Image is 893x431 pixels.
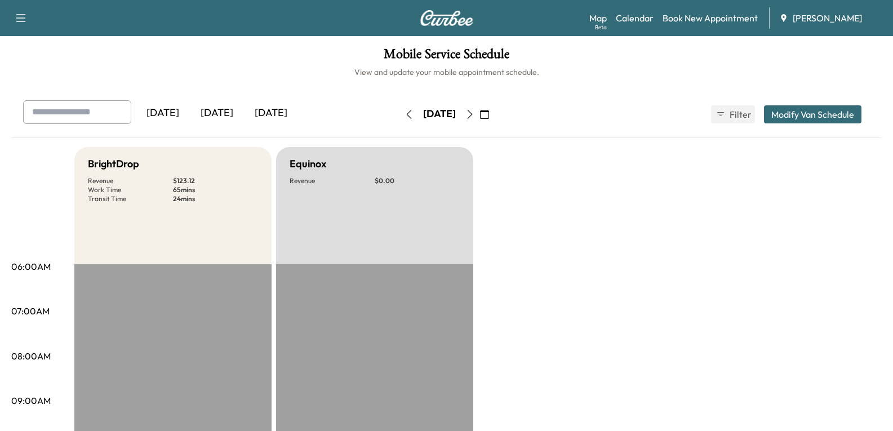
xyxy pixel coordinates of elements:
a: Book New Appointment [663,11,758,25]
span: [PERSON_NAME] [793,11,862,25]
p: 24 mins [173,194,258,203]
button: Modify Van Schedule [764,105,861,123]
h6: View and update your mobile appointment schedule. [11,66,882,78]
p: Transit Time [88,194,173,203]
p: 06:00AM [11,260,51,273]
p: Revenue [88,176,173,185]
button: Filter [711,105,755,123]
h1: Mobile Service Schedule [11,47,882,66]
p: $ 123.12 [173,176,258,185]
p: 07:00AM [11,304,50,318]
h5: Equinox [290,156,326,172]
p: 65 mins [173,185,258,194]
div: [DATE] [190,100,244,126]
a: MapBeta [589,11,607,25]
p: Revenue [290,176,375,185]
h5: BrightDrop [88,156,139,172]
a: Calendar [616,11,654,25]
img: Curbee Logo [420,10,474,26]
span: Filter [730,108,750,121]
div: [DATE] [423,107,456,121]
p: 08:00AM [11,349,51,363]
div: [DATE] [136,100,190,126]
p: Work Time [88,185,173,194]
p: $ 0.00 [375,176,460,185]
div: [DATE] [244,100,298,126]
div: Beta [595,23,607,32]
p: 09:00AM [11,394,51,407]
